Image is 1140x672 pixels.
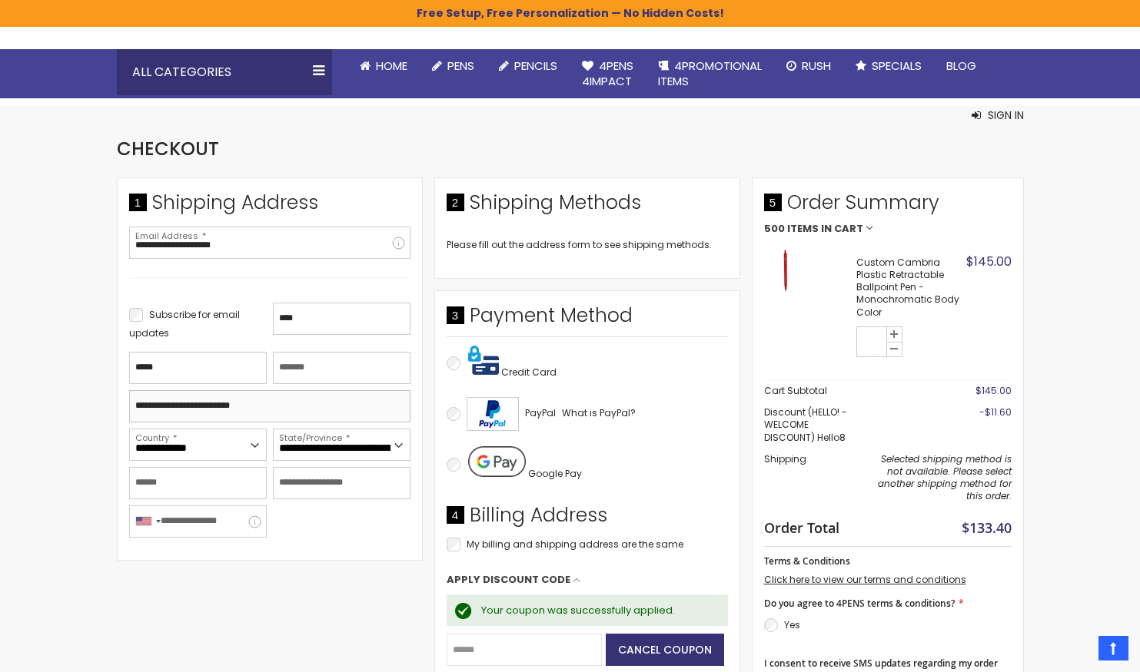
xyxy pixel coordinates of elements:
[764,406,847,443] span: Discount (HELLO! - WELCOME DISCOUNT)
[117,136,219,161] span: Checkout
[481,604,713,617] div: Your coupon was successfully applied.
[129,308,240,339] span: Subscribe for email updates
[878,452,1012,503] span: Selected shipping method is not available. Please select another shipping method for this order.
[764,573,966,586] a: Click here to view our terms and conditions
[979,406,1012,419] span: -$11.60
[606,634,724,666] button: Cancel coupon
[447,190,728,223] div: Shipping Methods
[447,58,474,74] span: Pens
[975,384,1012,397] span: $145.00
[962,518,1012,537] span: $133.40
[1013,631,1140,672] iframe: Google Customer Reviews
[514,58,557,74] span: Pencils
[784,618,800,631] label: Yes
[562,404,636,422] a: What is PayPal?
[946,58,976,74] span: Blog
[562,406,636,419] span: What is PayPal?
[658,58,762,89] span: 4PROMOTIONAL ITEMS
[487,49,570,83] a: Pencils
[618,642,712,657] span: Cancel coupon
[802,58,831,74] span: Rush
[447,502,728,536] div: Billing Address
[420,49,487,83] a: Pens
[347,49,420,83] a: Home
[129,190,410,223] div: Shipping Address
[764,223,785,234] span: 500
[764,380,856,402] th: Cart Subtotal
[467,538,683,551] span: My billing and shipping address are the same
[646,49,774,99] a: 4PROMOTIONALITEMS
[787,223,863,234] span: Items in Cart
[468,345,499,376] img: Pay with credit card
[764,597,955,610] span: Do you agree to 4PENS terms & conditions?
[872,58,922,74] span: Specials
[501,366,557,379] span: Credit Card
[972,108,1024,123] button: Sign In
[966,253,1012,270] span: $145.00
[764,250,806,292] img: Custom Cambria Plastic Retractable Ballpoint Pen - Monochromatic Body Color-Red
[447,303,728,336] div: Payment Method
[130,506,165,537] div: United States: +1
[764,190,1012,223] span: Order Summary
[447,239,728,251] div: Please fill out the address form to see shipping methods.
[376,58,407,74] span: Home
[582,58,633,89] span: 4Pens 4impact
[856,257,962,319] strong: Custom Cambria Plastic Retractable Ballpoint Pen - Monochromatic Body Color
[570,49,646,99] a: 4Pens4impact
[988,108,1024,123] span: Sign In
[525,406,556,419] span: PayPal
[934,49,989,83] a: Blog
[468,446,526,477] img: Pay with Google Pay
[764,554,850,568] span: Terms & Conditions
[528,467,582,480] span: Google Pay
[117,49,332,95] div: All Categories
[447,573,570,587] span: Apply Discount Code
[774,49,843,83] a: Rush
[843,49,934,83] a: Specials
[817,431,846,444] span: hello8
[764,516,839,537] strong: Order Total
[764,452,806,465] span: Shipping
[467,397,519,431] img: Acceptance Mark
